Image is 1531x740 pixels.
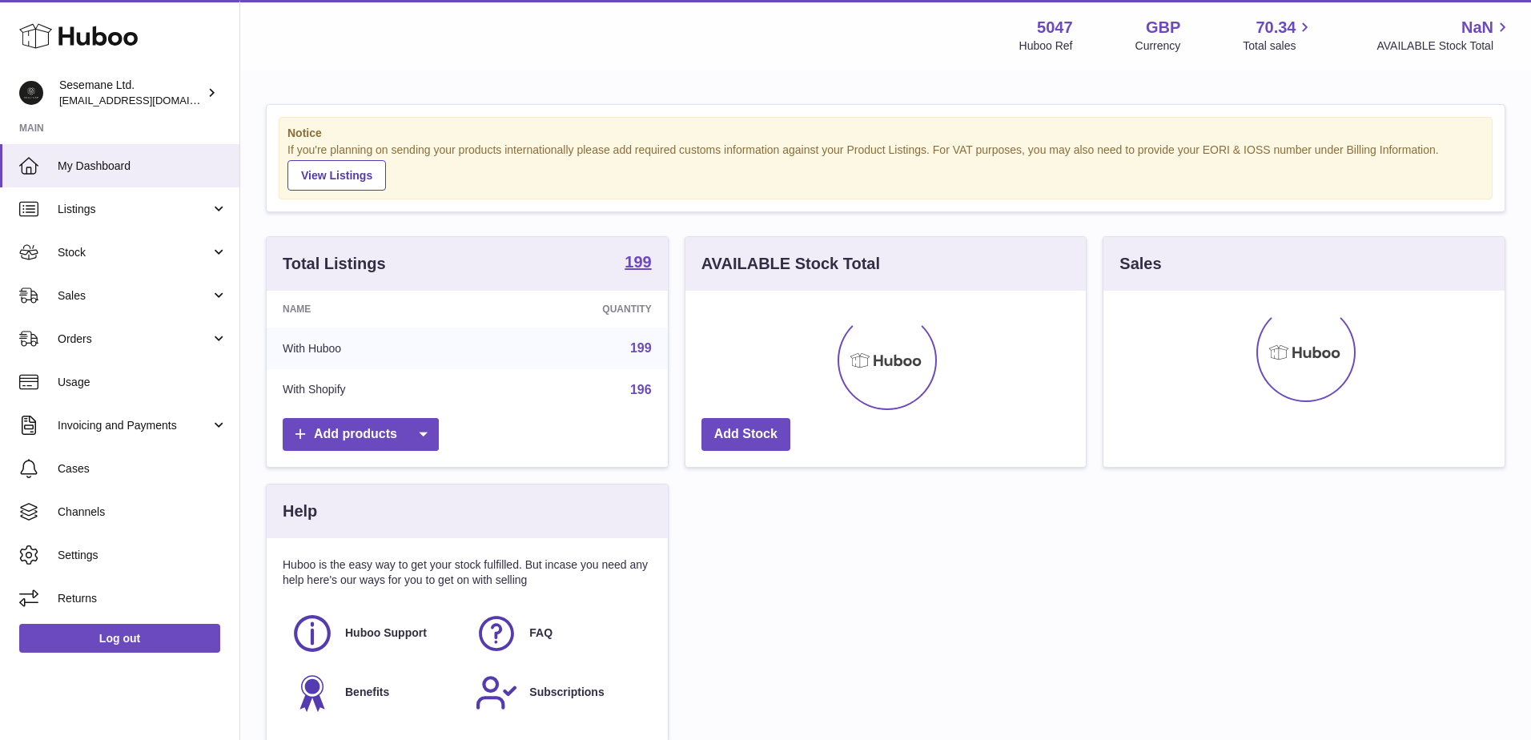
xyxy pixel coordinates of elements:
[1461,17,1493,38] span: NaN
[1019,38,1073,54] div: Huboo Ref
[58,548,227,563] span: Settings
[625,254,651,273] a: 199
[1135,38,1181,54] div: Currency
[283,253,386,275] h3: Total Listings
[1119,253,1161,275] h3: Sales
[483,291,668,328] th: Quantity
[345,625,427,641] span: Huboo Support
[475,671,643,714] a: Subscriptions
[625,254,651,270] strong: 199
[58,245,211,260] span: Stock
[1376,38,1512,54] span: AVAILABLE Stock Total
[287,160,386,191] a: View Listings
[19,624,220,653] a: Log out
[19,81,43,105] img: internalAdmin-5047@internal.huboo.com
[1243,38,1314,54] span: Total sales
[58,288,211,304] span: Sales
[529,685,604,700] span: Subscriptions
[58,461,227,477] span: Cases
[283,557,652,588] p: Huboo is the easy way to get your stock fulfilled. But incase you need any help here's our ways f...
[287,126,1484,141] strong: Notice
[529,625,553,641] span: FAQ
[291,671,459,714] a: Benefits
[267,328,483,369] td: With Huboo
[345,685,389,700] span: Benefits
[59,78,203,108] div: Sesemane Ltd.
[58,202,211,217] span: Listings
[1256,17,1296,38] span: 70.34
[287,143,1484,191] div: If you're planning on sending your products internationally please add required customs informati...
[58,332,211,347] span: Orders
[1243,17,1314,54] a: 70.34 Total sales
[701,418,790,451] a: Add Stock
[291,612,459,655] a: Huboo Support
[1376,17,1512,54] a: NaN AVAILABLE Stock Total
[58,591,227,606] span: Returns
[630,341,652,355] a: 199
[58,375,227,390] span: Usage
[475,612,643,655] a: FAQ
[630,383,652,396] a: 196
[58,159,227,174] span: My Dashboard
[267,291,483,328] th: Name
[283,501,317,522] h3: Help
[58,505,227,520] span: Channels
[701,253,880,275] h3: AVAILABLE Stock Total
[58,418,211,433] span: Invoicing and Payments
[267,369,483,411] td: With Shopify
[59,94,235,107] span: [EMAIL_ADDRESS][DOMAIN_NAME]
[1146,17,1180,38] strong: GBP
[283,418,439,451] a: Add products
[1037,17,1073,38] strong: 5047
